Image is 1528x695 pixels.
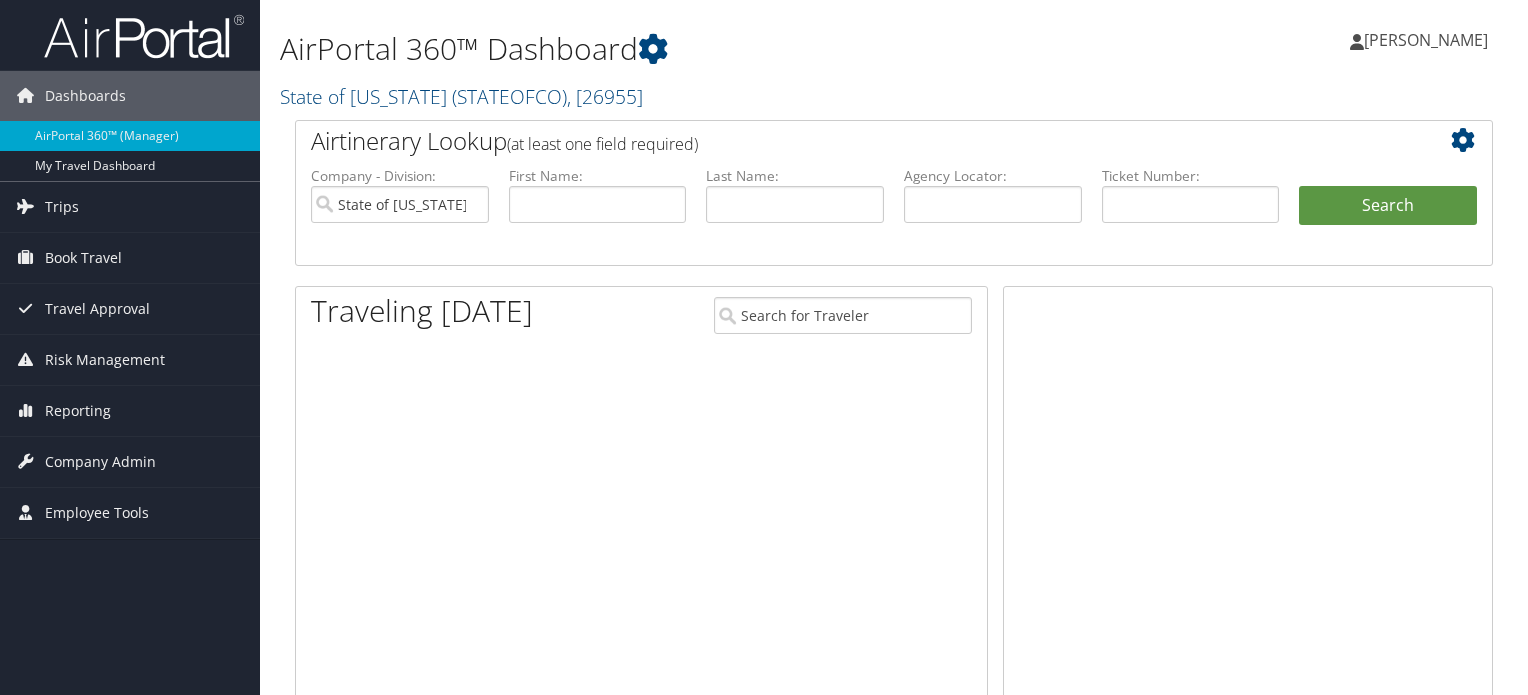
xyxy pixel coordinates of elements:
[311,166,489,186] label: Company - Division:
[1102,166,1280,186] label: Ticket Number:
[45,437,156,487] span: Company Admin
[1350,10,1508,70] a: [PERSON_NAME]
[45,284,150,334] span: Travel Approval
[280,83,643,110] a: State of [US_STATE]
[311,124,1377,158] h2: Airtinerary Lookup
[45,488,149,538] span: Employee Tools
[452,83,567,110] span: ( STATEOFCO )
[45,386,111,436] span: Reporting
[507,133,698,155] span: (at least one field required)
[45,71,126,121] span: Dashboards
[904,166,1082,186] label: Agency Locator:
[1364,29,1488,51] span: [PERSON_NAME]
[280,28,1099,70] h1: AirPortal 360™ Dashboard
[567,83,643,110] span: , [ 26955 ]
[45,233,122,283] span: Book Travel
[714,297,972,334] input: Search for Traveler
[45,182,79,232] span: Trips
[509,166,687,186] label: First Name:
[45,335,165,385] span: Risk Management
[311,290,533,332] h1: Traveling [DATE]
[1299,186,1477,226] button: Search
[44,13,244,60] img: airportal-logo.png
[706,166,884,186] label: Last Name:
